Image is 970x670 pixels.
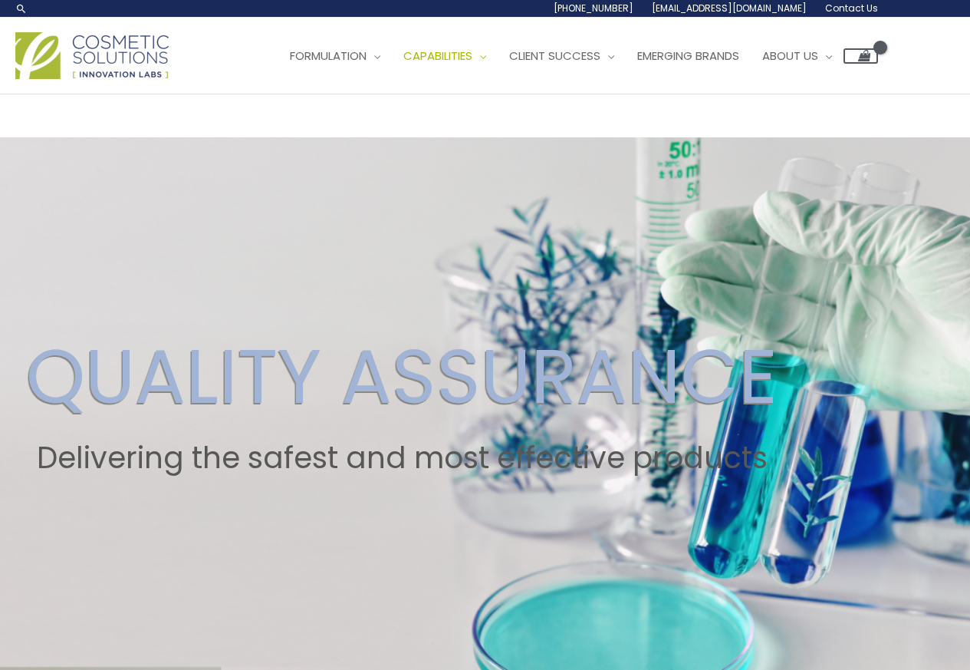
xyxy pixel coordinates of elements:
[267,33,878,79] nav: Site Navigation
[26,441,778,476] h2: Delivering the safest and most effective products
[278,33,392,79] a: Formulation
[751,33,843,79] a: About Us
[26,332,778,422] h2: QUALITY ASSURANCE
[509,48,600,64] span: Client Success
[15,2,28,15] a: Search icon link
[498,33,626,79] a: Client Success
[626,33,751,79] a: Emerging Brands
[554,2,633,15] span: [PHONE_NUMBER]
[762,48,818,64] span: About Us
[843,48,878,64] a: View Shopping Cart, empty
[652,2,807,15] span: [EMAIL_ADDRESS][DOMAIN_NAME]
[15,32,169,79] img: Cosmetic Solutions Logo
[403,48,472,64] span: Capabilities
[392,33,498,79] a: Capabilities
[290,48,367,64] span: Formulation
[637,48,739,64] span: Emerging Brands
[825,2,878,15] span: Contact Us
